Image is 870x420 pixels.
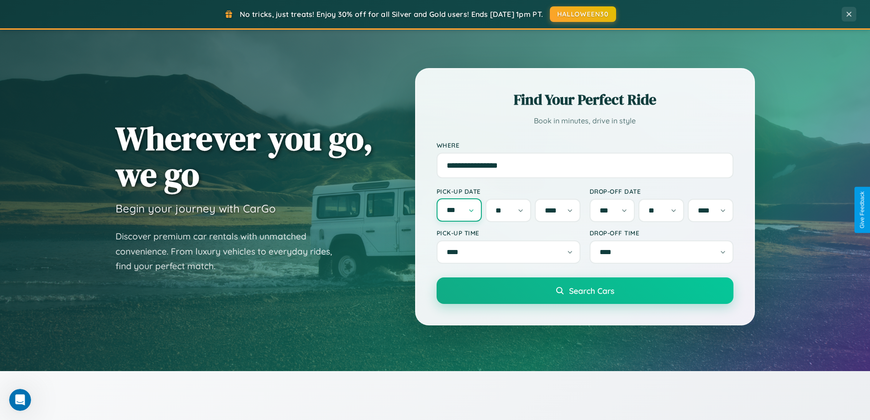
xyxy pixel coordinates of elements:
[240,10,543,19] span: No tricks, just treats! Enjoy 30% off for all Silver and Gold users! Ends [DATE] 1pm PT.
[437,187,580,195] label: Pick-up Date
[569,286,614,296] span: Search Cars
[590,187,733,195] label: Drop-off Date
[116,229,344,274] p: Discover premium car rentals with unmatched convenience. From luxury vehicles to everyday rides, ...
[437,229,580,237] label: Pick-up Time
[437,114,733,128] p: Book in minutes, drive in style
[437,141,733,149] label: Where
[116,202,276,215] h3: Begin your journey with CarGo
[116,120,373,192] h1: Wherever you go, we go
[550,6,616,22] button: HALLOWEEN30
[437,277,733,304] button: Search Cars
[437,90,733,110] h2: Find Your Perfect Ride
[9,389,31,411] iframe: Intercom live chat
[859,191,865,229] div: Give Feedback
[590,229,733,237] label: Drop-off Time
